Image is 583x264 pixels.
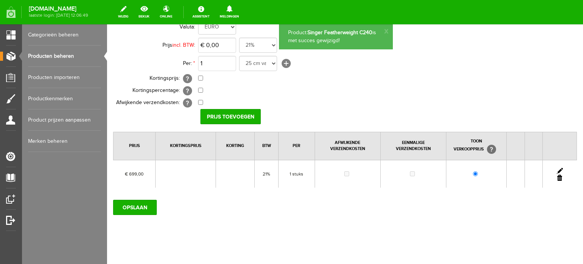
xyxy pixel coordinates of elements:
[28,46,101,67] a: Producten beheren
[6,12,91,30] th: Prijs :
[380,120,389,130] span: [?]
[6,30,91,48] th: Per:
[134,4,154,21] a: bekijk
[188,4,214,21] a: Assistent
[303,148,309,153] span: Eenmalige verzendkosten
[93,85,154,100] input: Prijs toevoegen
[450,150,455,157] a: Verwijderen
[339,108,399,136] th: Toon Verkoopprijs
[181,5,277,21] p: Product: is met succes gewijzigd!
[29,13,88,17] span: laatste login: [DATE] 12:06:49
[215,4,244,21] a: Meldingen
[175,35,184,44] a: [+]
[113,4,133,21] a: wijzig
[147,108,172,136] th: BTW
[6,60,91,73] th: Kortingspercentage:
[6,73,91,85] th: Afwijkende verzendkosten:
[6,136,49,163] td: € 699,00
[28,88,101,109] a: Productkenmerken
[147,136,172,163] td: 21%
[6,175,50,191] input: OPSLAAN
[109,108,148,136] th: Korting
[28,67,101,88] a: Producten importeren
[273,108,339,136] th: Eenmalige Verzendkosten
[28,109,101,131] a: Product prijzen aanpassen
[208,108,273,136] th: Afwijkende verzendkosten
[200,5,265,11] b: Singer Featherweight C240
[28,24,101,46] a: Categorieën beheren
[76,62,85,71] span: [?]
[29,7,88,11] strong: [DOMAIN_NAME]
[450,144,456,150] a: Bewerken
[49,108,109,136] th: Kortingsprijs
[172,108,208,136] th: Per
[28,131,101,152] a: Merken beheren
[172,136,208,163] td: 1 stuks
[65,18,87,24] font: incl. BTW
[155,4,177,21] a: online
[6,108,49,136] th: Prijs
[76,50,85,59] span: [?]
[76,74,85,83] span: [?]
[6,48,91,60] th: Kortingsprijs:
[277,3,281,10] a: x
